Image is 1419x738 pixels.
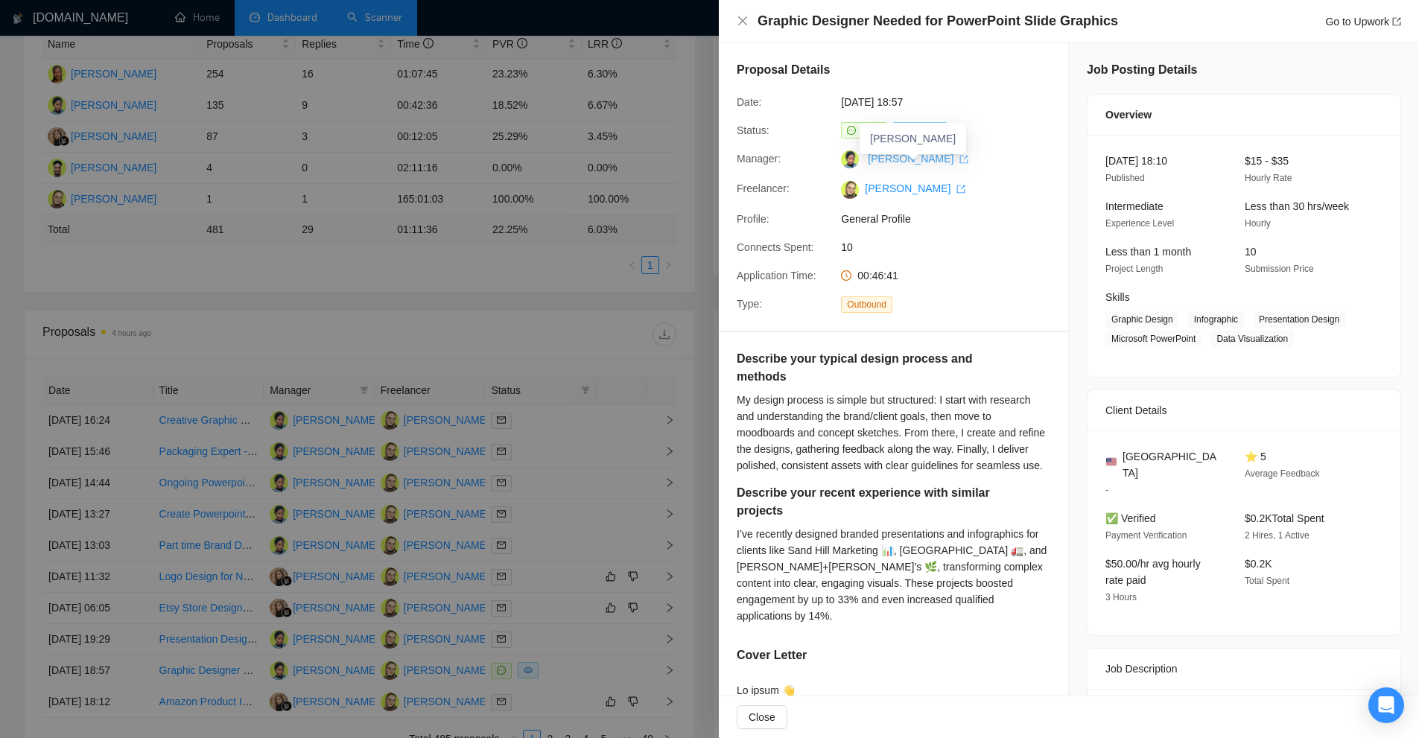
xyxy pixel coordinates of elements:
[1105,390,1383,430] div: Client Details
[870,133,956,144] span: [PERSON_NAME]
[1105,246,1191,258] span: Less than 1 month
[857,270,898,281] span: 00:46:41
[1210,331,1294,347] span: Data Visualization
[1105,331,1201,347] span: Microsoft PowerPoint
[1245,218,1271,229] span: Hourly
[1245,558,1272,570] span: $0.2K
[1105,512,1156,524] span: ✅ Verified
[959,155,968,164] span: export
[737,213,769,225] span: Profile:
[1188,311,1244,328] span: Infographic
[1105,291,1130,303] span: Skills
[737,392,1050,474] div: My design process is simple but structured: I start with research and understanding the brand/cli...
[956,185,965,194] span: export
[1245,173,1292,183] span: Hourly Rate
[1105,530,1187,541] span: Payment Verification
[1245,264,1314,274] span: Submission Price
[737,298,762,310] span: Type:
[1105,218,1174,229] span: Experience Level
[1245,451,1266,462] span: ⭐ 5
[737,270,816,281] span: Application Time:
[841,94,1064,110] span: [DATE] 18:57
[1105,592,1137,602] span: 3 Hours
[841,270,851,281] span: clock-circle
[737,484,1003,520] h5: Describe your recent experience with similar projects
[749,709,775,725] span: Close
[1087,61,1197,79] h5: Job Posting Details
[737,705,787,729] button: Close
[865,182,965,194] a: [PERSON_NAME] export
[1105,200,1164,212] span: Intermediate
[1105,106,1152,123] span: Overview
[841,296,892,313] span: Outbound
[1392,17,1401,26] span: export
[1245,200,1349,212] span: Less than 30 hrs/week
[737,153,781,165] span: Manager:
[1105,264,1163,274] span: Project Length
[737,96,761,108] span: Date:
[1105,173,1145,183] span: Published
[847,126,856,135] span: message
[1253,311,1345,328] span: Presentation Design
[737,15,749,27] span: close
[737,182,790,194] span: Freelancer:
[1105,558,1201,586] span: $50.00/hr avg hourly rate paid
[737,646,807,664] h5: Cover Letter
[1245,530,1310,541] span: 2 Hires, 1 Active
[737,15,749,28] button: Close
[1105,485,1108,495] span: -
[1245,155,1289,167] span: $15 - $35
[1106,457,1117,467] img: 🇺🇸
[1245,246,1257,258] span: 10
[1245,468,1320,479] span: Average Feedback
[841,239,1064,255] span: 10
[1245,512,1324,524] span: $0.2K Total Spent
[1368,687,1404,723] div: Open Intercom Messenger
[1105,311,1179,328] span: Graphic Design
[841,181,859,199] img: c1ANJdDIEFa5DN5yolPp7_u0ZhHZCEfhnwVqSjyrCV9hqZg5SCKUb7hD_oUrqvcJOM
[868,153,968,165] a: [PERSON_NAME] export
[737,61,830,79] h5: Proposal Details
[1105,155,1167,167] span: [DATE] 18:10
[1245,576,1289,586] span: Total Spent
[737,241,814,253] span: Connects Spent:
[737,526,1050,624] div: I’ve recently designed branded presentations and infographics for clients like Sand Hill Marketin...
[841,211,1064,227] span: General Profile
[758,12,1118,31] h4: Graphic Designer Needed for PowerPoint Slide Graphics
[1325,16,1401,28] a: Go to Upworkexport
[737,350,1003,386] h5: Describe your typical design process and methods
[737,124,769,136] span: Status:
[1123,448,1221,481] span: [GEOGRAPHIC_DATA]
[1105,649,1383,689] div: Job Description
